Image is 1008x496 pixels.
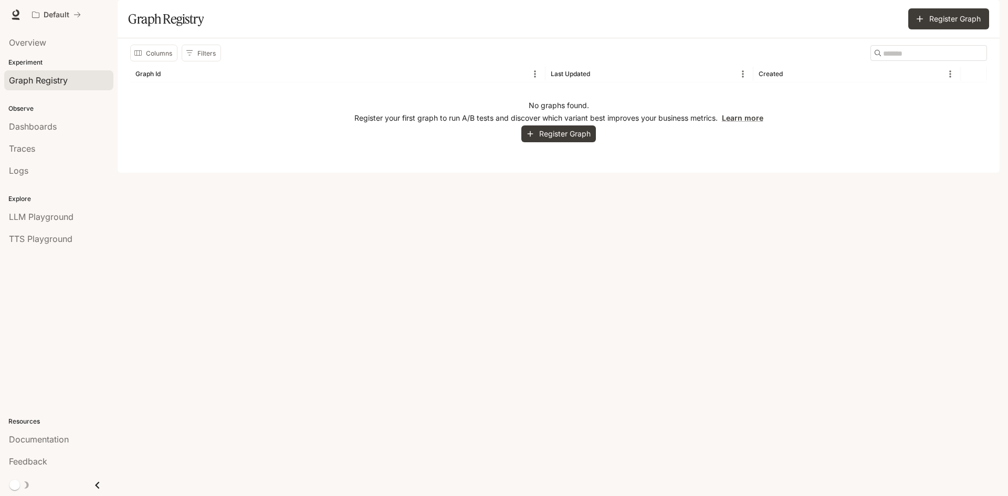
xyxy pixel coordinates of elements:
h1: Graph Registry [128,8,204,29]
button: Menu [735,66,751,82]
button: All workspaces [27,4,86,25]
p: No graphs found. [529,100,589,111]
button: Menu [942,66,958,82]
div: Graph Id [135,70,161,78]
a: Learn more [722,113,763,122]
button: Sort [784,66,800,82]
div: Created [759,70,783,78]
p: Register your first graph to run A/B tests and discover which variant best improves your business... [354,113,763,123]
button: Register Graph [521,125,596,143]
button: Show filters [182,45,221,61]
div: Last Updated [551,70,590,78]
p: Default [44,10,69,19]
button: Sort [591,66,607,82]
div: Search [870,45,987,61]
button: Select columns [130,45,177,61]
button: Menu [527,66,543,82]
button: Sort [162,66,177,82]
button: Register Graph [908,8,989,29]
